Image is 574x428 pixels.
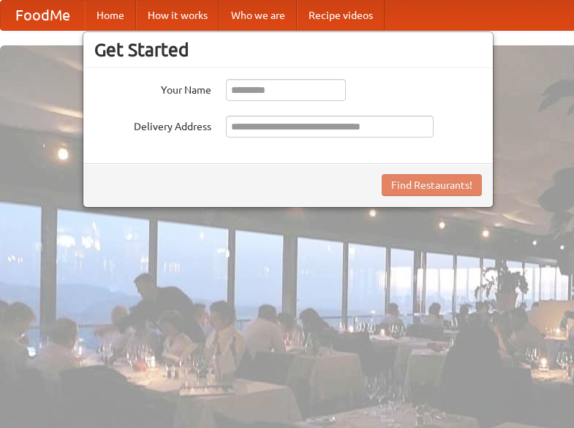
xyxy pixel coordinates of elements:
[382,174,482,196] button: Find Restaurants!
[94,79,211,97] label: Your Name
[1,1,85,30] a: FoodMe
[85,1,136,30] a: Home
[94,39,482,61] h3: Get Started
[136,1,219,30] a: How it works
[94,116,211,134] label: Delivery Address
[219,1,297,30] a: Who we are
[297,1,385,30] a: Recipe videos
